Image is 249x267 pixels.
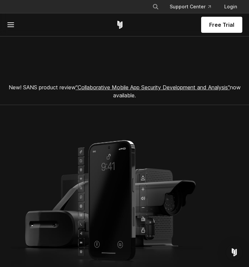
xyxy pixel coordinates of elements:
div: Open Intercom Messenger [226,244,242,260]
a: Support Center [164,1,216,13]
button: Search [150,1,162,13]
a: "Collaborative Mobile App Security Development and Analysis" [76,84,230,91]
span: Free Trial [209,21,234,29]
a: Corellium Home [116,21,124,29]
div: Navigation Menu [147,1,242,13]
a: Login [219,1,242,13]
span: New! SANS product review now available. [9,84,241,99]
a: Free Trial [201,17,242,33]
